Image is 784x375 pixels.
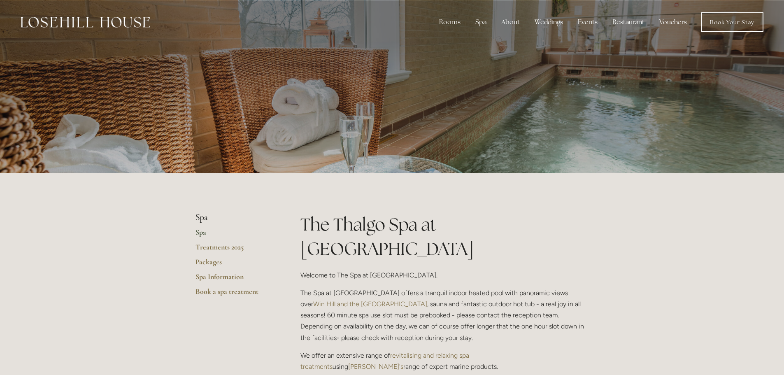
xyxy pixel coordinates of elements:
a: Book a spa treatment [195,287,274,302]
a: [PERSON_NAME]'s [348,363,403,370]
div: About [495,14,526,30]
li: Spa [195,212,274,223]
div: Weddings [528,14,570,30]
a: Treatments 2025 [195,242,274,257]
a: Packages [195,257,274,272]
p: Welcome to The Spa at [GEOGRAPHIC_DATA]. [300,270,589,281]
p: The Spa at [GEOGRAPHIC_DATA] offers a tranquil indoor heated pool with panoramic views over , sau... [300,287,589,343]
a: Book Your Stay [701,12,763,32]
div: Rooms [433,14,467,30]
a: Spa [195,228,274,242]
a: Spa Information [195,272,274,287]
a: Win Hill and the [GEOGRAPHIC_DATA] [313,300,427,308]
div: Restaurant [606,14,651,30]
div: Spa [469,14,493,30]
div: Events [571,14,604,30]
p: We offer an extensive range of using range of expert marine products. [300,350,589,372]
a: Vouchers [653,14,693,30]
img: Losehill House [21,17,150,28]
h1: The Thalgo Spa at [GEOGRAPHIC_DATA] [300,212,589,261]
